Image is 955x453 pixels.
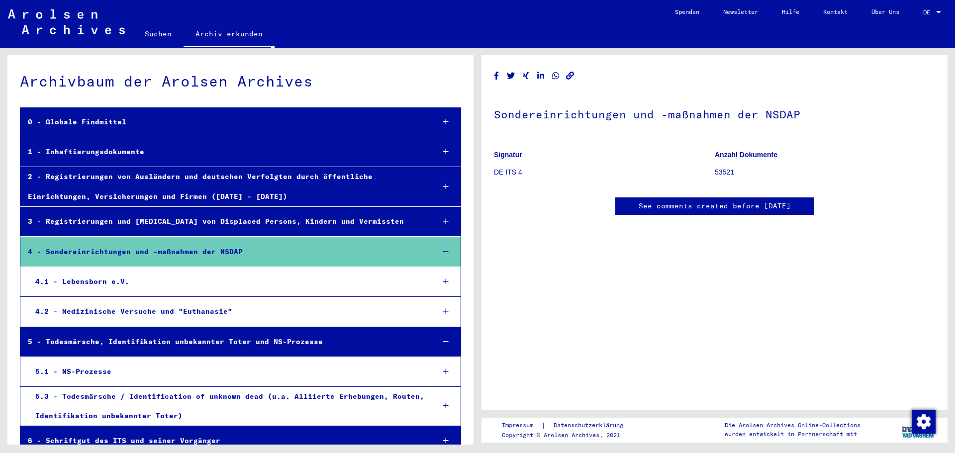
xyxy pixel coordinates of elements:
[502,420,635,431] div: |
[506,70,516,82] button: Share on Twitter
[20,242,427,262] div: 4 - Sondereinrichtungen und -maßnahmen der NSDAP
[20,70,461,92] div: Archivbaum der Arolsen Archives
[20,332,427,352] div: 5 - Todesmärsche, Identifikation unbekannter Toter und NS-Prozesse
[521,70,531,82] button: Share on Xing
[8,9,125,34] img: Arolsen_neg.svg
[502,420,541,431] a: Impressum
[494,167,714,178] p: DE ITS 4
[20,112,427,132] div: 0 - Globale Findmittel
[715,167,935,178] p: 53521
[28,302,427,321] div: 4.2 - Medizinische Versuche und "Euthanasie"
[536,70,546,82] button: Share on LinkedIn
[184,22,275,48] a: Archiv erkunden
[20,212,427,231] div: 3 - Registrierungen und [MEDICAL_DATA] von Displaced Persons, Kindern und Vermissten
[900,417,937,442] img: yv_logo.png
[725,421,860,430] p: Die Arolsen Archives Online-Collections
[715,151,777,159] b: Anzahl Dokumente
[546,420,635,431] a: Datenschutzerklärung
[725,430,860,439] p: wurden entwickelt in Partnerschaft mit
[912,410,936,434] img: Zustimmung ändern
[923,9,934,16] span: DE
[20,431,427,451] div: 6 - Schriftgut des ITS und seiner Vorgänger
[28,362,427,381] div: 5.1 - NS-Prozesse
[494,91,935,135] h1: Sondereinrichtungen und -maßnahmen der NSDAP
[20,167,427,206] div: 2 - Registrierungen von Ausländern und deutschen Verfolgten durch öffentliche Einrichtungen, Vers...
[502,431,635,440] p: Copyright © Arolsen Archives, 2021
[20,142,427,162] div: 1 - Inhaftierungsdokumente
[551,70,561,82] button: Share on WhatsApp
[491,70,502,82] button: Share on Facebook
[494,151,522,159] b: Signatur
[28,387,427,426] div: 5.3 - Todesmärsche / Identification of unknown dead (u.a. Alliierte Erhebungen, Routen, Identifik...
[565,70,575,82] button: Copy link
[28,272,427,291] div: 4.1 - Lebensborn e.V.
[639,201,791,211] a: See comments created before [DATE]
[133,22,184,46] a: Suchen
